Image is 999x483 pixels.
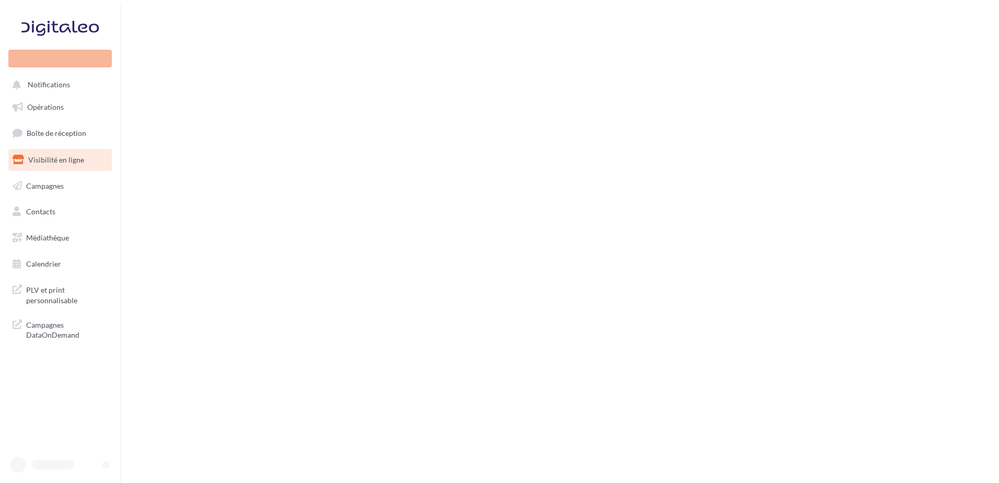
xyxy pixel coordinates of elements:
a: Campagnes DataOnDemand [6,314,114,344]
span: Contacts [26,207,55,216]
span: Boîte de réception [27,129,86,137]
a: Calendrier [6,253,114,275]
span: Campagnes [26,181,64,190]
span: Calendrier [26,259,61,268]
a: PLV et print personnalisable [6,279,114,309]
a: Campagnes [6,175,114,197]
a: Opérations [6,96,114,118]
span: Campagnes DataOnDemand [26,318,108,340]
span: Médiathèque [26,233,69,242]
div: Nouvelle campagne [8,50,112,67]
span: Opérations [27,102,64,111]
a: Visibilité en ligne [6,149,114,171]
a: Contacts [6,201,114,223]
a: Médiathèque [6,227,114,249]
span: Visibilité en ligne [28,155,84,164]
span: PLV et print personnalisable [26,283,108,305]
a: Boîte de réception [6,122,114,144]
span: Notifications [28,80,70,89]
